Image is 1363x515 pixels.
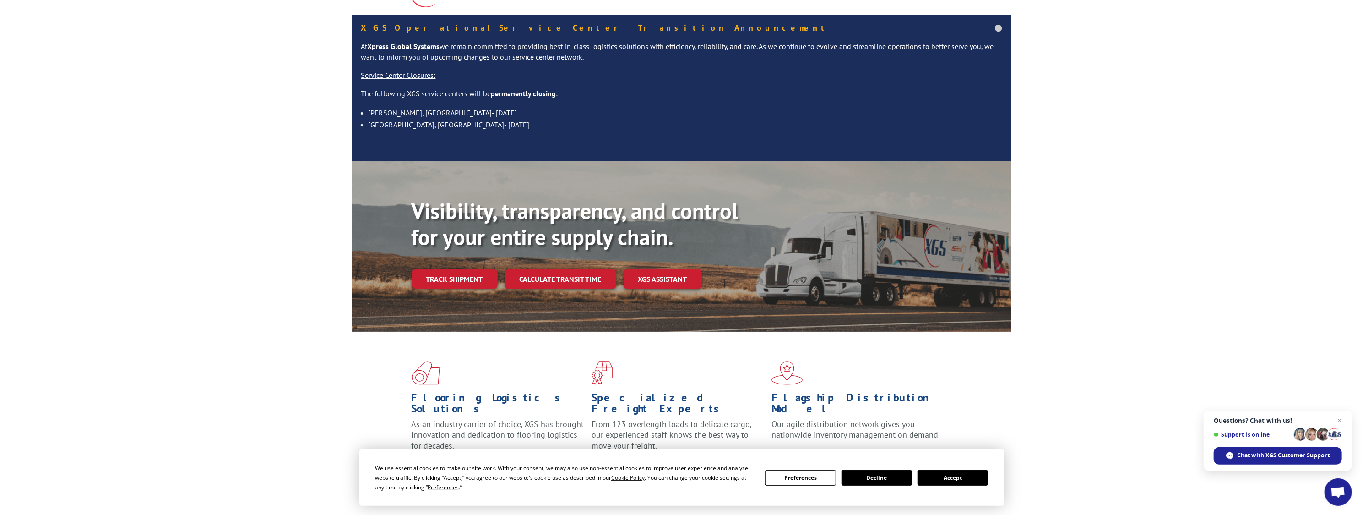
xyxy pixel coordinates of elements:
[842,470,912,486] button: Decline
[1325,478,1352,506] a: Open chat
[412,419,584,451] span: As an industry carrier of choice, XGS has brought innovation and dedication to flooring logistics...
[1238,451,1330,460] span: Chat with XGS Customer Support
[412,269,498,289] a: Track shipment
[592,361,613,385] img: xgs-icon-focused-on-flooring-red
[771,361,803,385] img: xgs-icon-flagship-distribution-model-red
[412,197,739,252] b: Visibility, transparency, and control for your entire supply chain.
[369,119,1002,131] li: [GEOGRAPHIC_DATA], [GEOGRAPHIC_DATA]- [DATE]
[611,474,645,482] span: Cookie Policy
[592,419,765,460] p: From 123 overlength loads to delicate cargo, our experienced staff knows the best way to move you...
[1214,417,1342,424] span: Questions? Chat with us!
[361,71,436,80] u: Service Center Closures:
[624,269,702,289] a: XGS ASSISTANT
[771,419,940,440] span: Our agile distribution network gives you nationwide inventory management on demand.
[361,24,1002,32] h5: XGS Operational Service Center Transition Announcement
[412,361,440,385] img: xgs-icon-total-supply-chain-intelligence-red
[428,483,459,491] span: Preferences
[1214,431,1291,438] span: Support is online
[765,470,836,486] button: Preferences
[771,449,885,459] a: Learn More >
[918,470,988,486] button: Accept
[491,89,556,98] strong: permanently closing
[368,42,440,51] strong: Xpress Global Systems
[412,392,585,419] h1: Flooring Logistics Solutions
[361,88,1002,107] p: The following XGS service centers will be :
[771,392,945,419] h1: Flagship Distribution Model
[361,41,1002,71] p: At we remain committed to providing best-in-class logistics solutions with efficiency, reliabilit...
[359,449,1004,506] div: Cookie Consent Prompt
[505,269,616,289] a: Calculate transit time
[375,463,754,492] div: We use essential cookies to make our site work. With your consent, we may also use non-essential ...
[592,392,765,419] h1: Specialized Freight Experts
[369,107,1002,119] li: [PERSON_NAME], [GEOGRAPHIC_DATA]- [DATE]
[1214,447,1342,465] span: Chat with XGS Customer Support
